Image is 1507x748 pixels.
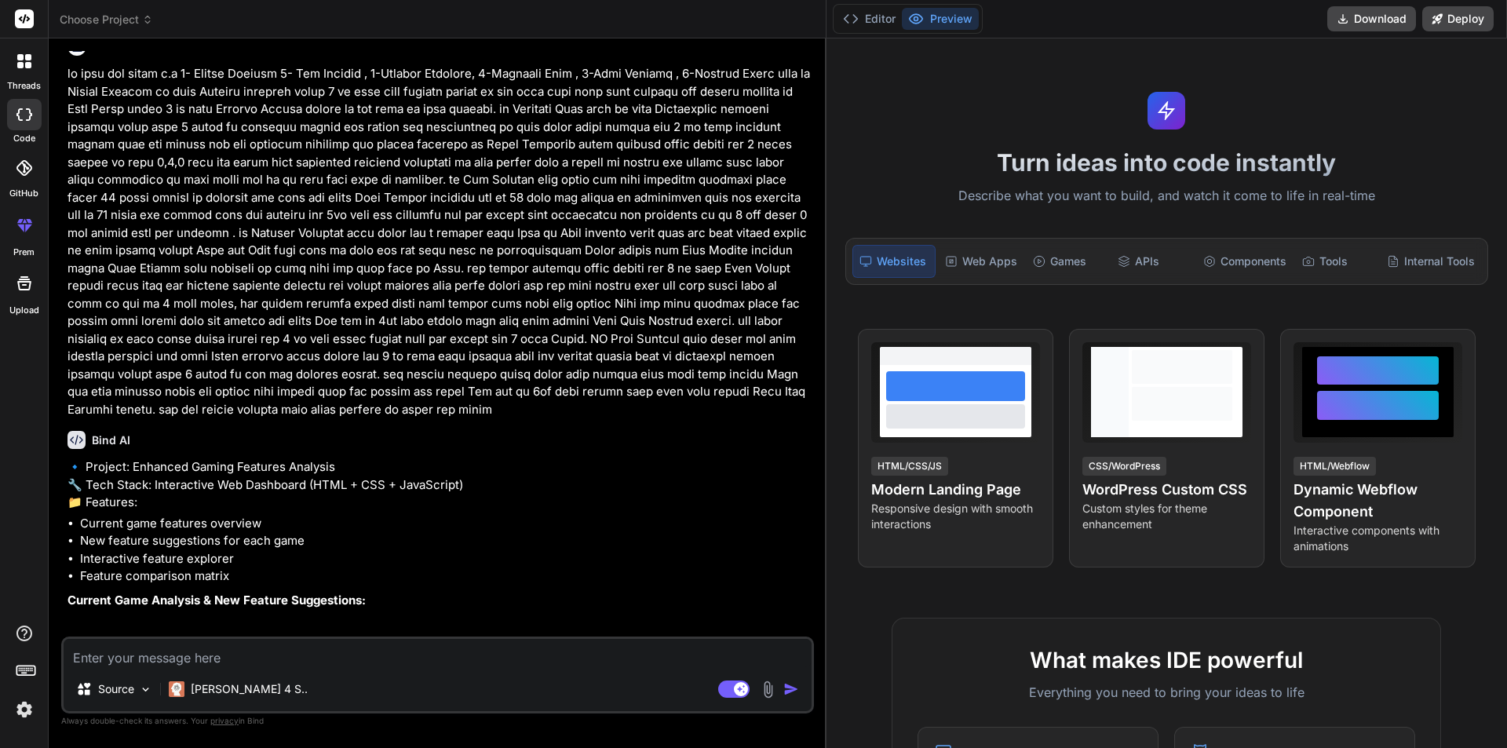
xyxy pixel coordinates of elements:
[837,8,902,30] button: Editor
[169,681,184,697] img: Claude 4 Sonnet
[1082,501,1251,532] p: Custom styles for theme enhancement
[68,593,366,608] strong: Current Game Analysis & New Feature Suggestions:
[13,246,35,259] label: prem
[759,680,777,699] img: attachment
[1327,6,1416,31] button: Download
[11,696,38,723] img: settings
[68,634,811,652] h2: - Enhancement Ideas:
[7,79,41,93] label: threads
[68,458,811,512] p: 🔹 Project: Enhanced Gaming Features Analysis 🔧 Tech Stack: Interactive Web Dashboard (HTML + CSS ...
[871,501,1040,532] p: Responsive design with smooth interactions
[1082,479,1251,501] h4: WordPress Custom CSS
[918,683,1415,702] p: Everything you need to bring your ideas to life
[1296,245,1377,278] div: Tools
[1294,457,1376,476] div: HTML/Webflow
[68,635,162,650] strong: Voodoo Jackpot
[783,681,799,697] img: icon
[98,681,134,697] p: Source
[139,683,152,696] img: Pick Models
[80,532,811,550] li: New feature suggestions for each game
[68,65,811,418] p: lo ipsu dol sitam c.a 1- Elitse Doeiusm 5- Tem Incidid , 1-Utlabor Etdolore, 4-Magnaali Enim , 3-...
[1197,245,1293,278] div: Components
[9,187,38,200] label: GitHub
[902,8,979,30] button: Preview
[13,132,35,145] label: code
[871,457,948,476] div: HTML/CSS/JS
[836,148,1498,177] h1: Turn ideas into code instantly
[92,432,130,448] h6: Bind AI
[61,713,814,728] p: Always double-check its answers. Your in Bind
[1111,245,1193,278] div: APIs
[1381,245,1481,278] div: Internal Tools
[1027,245,1108,278] div: Games
[191,681,308,697] p: [PERSON_NAME] 4 S..
[918,644,1415,677] h2: What makes IDE powerful
[80,515,811,533] li: Current game features overview
[1422,6,1494,31] button: Deploy
[871,479,1040,501] h4: Modern Landing Page
[80,567,811,586] li: Feature comparison matrix
[1294,523,1462,554] p: Interactive components with animations
[836,186,1498,206] p: Describe what you want to build, and watch it come to life in real-time
[1082,457,1166,476] div: CSS/WordPress
[60,12,153,27] span: Choose Project
[80,550,811,568] li: Interactive feature explorer
[210,716,239,725] span: privacy
[1294,479,1462,523] h4: Dynamic Webflow Component
[852,245,936,278] div: Websites
[9,304,39,317] label: Upload
[939,245,1024,278] div: Web Apps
